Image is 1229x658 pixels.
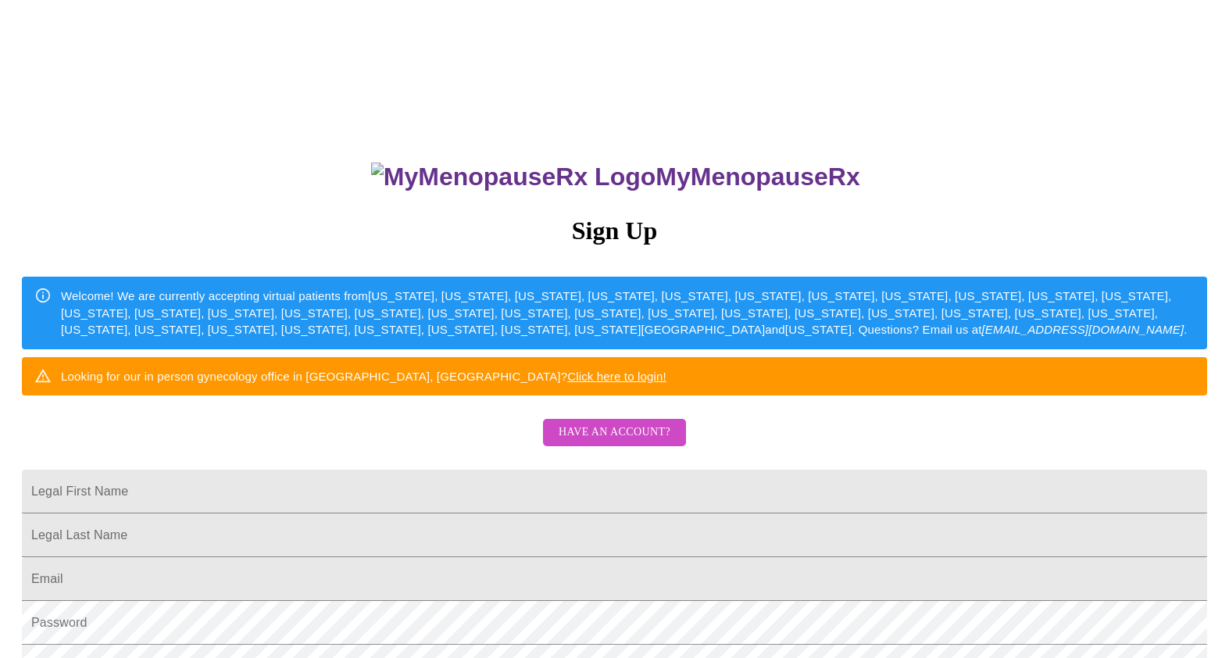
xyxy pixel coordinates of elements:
span: Have an account? [559,423,670,442]
a: Click here to login! [567,370,666,383]
img: MyMenopauseRx Logo [371,163,656,191]
div: Looking for our in person gynecology office in [GEOGRAPHIC_DATA], [GEOGRAPHIC_DATA]? [61,362,666,391]
h3: MyMenopauseRx [24,163,1208,191]
em: [EMAIL_ADDRESS][DOMAIN_NAME] [982,323,1184,336]
div: Welcome! We are currently accepting virtual patients from [US_STATE], [US_STATE], [US_STATE], [US... [61,281,1195,344]
h3: Sign Up [22,216,1207,245]
button: Have an account? [543,419,686,446]
a: Have an account? [539,436,690,449]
